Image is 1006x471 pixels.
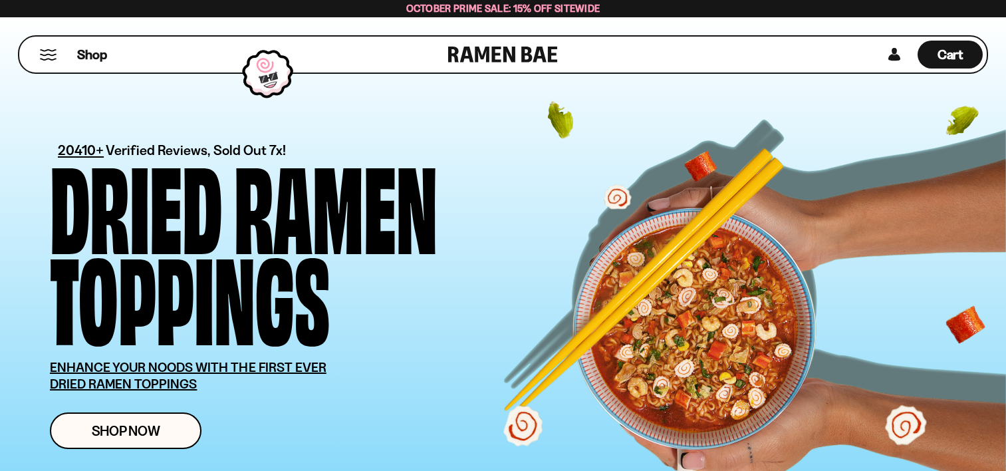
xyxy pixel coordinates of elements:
[234,157,438,248] div: Ramen
[50,248,330,339] div: Toppings
[77,46,107,64] span: Shop
[938,47,963,63] span: Cart
[50,412,201,449] a: Shop Now
[918,37,983,73] div: Cart
[77,41,107,69] a: Shop
[50,359,326,392] u: ENHANCE YOUR NOODS WITH THE FIRST EVER DRIED RAMEN TOPPINGS
[39,49,57,61] button: Mobile Menu Trigger
[92,424,160,438] span: Shop Now
[50,157,222,248] div: Dried
[406,2,600,15] span: October Prime Sale: 15% off Sitewide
